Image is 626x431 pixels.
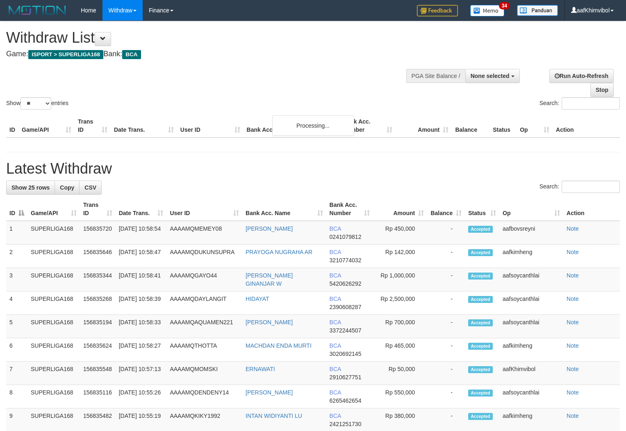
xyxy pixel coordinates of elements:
span: CSV [84,184,96,191]
span: Copy 6265462654 to clipboard [330,397,362,404]
a: Note [567,225,579,232]
h4: Game: Bank: [6,50,409,58]
th: Amount [396,114,452,138]
td: aafsoycanthlai [499,291,563,315]
td: Rp 700,000 [373,315,427,338]
a: Stop [590,83,614,97]
span: Copy 3020692145 to clipboard [330,351,362,357]
td: aafsoycanthlai [499,385,563,408]
th: ID [6,114,18,138]
th: Balance: activate to sort column ascending [427,197,465,221]
td: [DATE] 10:58:54 [116,221,167,245]
img: panduan.png [517,5,558,16]
td: aafkimheng [499,245,563,268]
td: AAAAMQMEMEY08 [166,221,242,245]
a: [PERSON_NAME] [246,319,293,326]
span: Accepted [468,296,493,303]
td: 2 [6,245,27,268]
span: Accepted [468,226,493,233]
span: None selected [471,73,510,79]
a: Note [567,389,579,396]
span: BCA [330,413,341,419]
a: Note [567,342,579,349]
span: BCA [330,366,341,372]
span: BCA [330,389,341,396]
span: 34 [499,2,510,9]
td: 4 [6,291,27,315]
span: Accepted [468,319,493,326]
span: Accepted [468,343,493,350]
td: SUPERLIGA168 [27,221,80,245]
label: Search: [539,97,620,110]
th: Status: activate to sort column ascending [465,197,499,221]
span: BCA [122,50,141,59]
th: Game/API [18,114,75,138]
a: Note [567,296,579,302]
span: Copy 2421251730 to clipboard [330,421,362,427]
span: ISPORT > SUPERLIGA168 [28,50,103,59]
label: Search: [539,181,620,193]
th: Bank Acc. Name [244,114,340,138]
td: [DATE] 10:57:13 [116,362,167,385]
td: 156835720 [80,221,116,245]
td: Rp 142,000 [373,245,427,268]
td: 5 [6,315,27,338]
td: [DATE] 10:58:39 [116,291,167,315]
td: Rp 2,500,000 [373,291,427,315]
td: AAAAMQAQUAMEN221 [166,315,242,338]
td: - [427,245,465,268]
span: BCA [330,296,341,302]
a: Note [567,272,579,279]
td: SUPERLIGA168 [27,338,80,362]
th: User ID [177,114,244,138]
a: Copy [55,181,80,195]
span: BCA [330,225,341,232]
td: - [427,315,465,338]
span: BCA [330,342,341,349]
a: ERNAWATI [246,366,275,372]
td: aafkimheng [499,338,563,362]
td: 3 [6,268,27,291]
td: - [427,291,465,315]
th: Date Trans. [111,114,177,138]
a: [PERSON_NAME] [246,225,293,232]
span: Copy [60,184,74,191]
a: Note [567,366,579,372]
th: Op [517,114,553,138]
span: BCA [330,249,341,255]
span: Accepted [468,249,493,256]
td: AAAAMQTHOTTA [166,338,242,362]
td: [DATE] 10:58:33 [116,315,167,338]
a: Note [567,319,579,326]
td: 156835646 [80,245,116,268]
td: 156835344 [80,268,116,291]
th: Date Trans.: activate to sort column ascending [116,197,167,221]
a: CSV [79,181,102,195]
td: 156835194 [80,315,116,338]
span: Copy 3372244507 to clipboard [330,327,362,334]
a: Note [567,413,579,419]
div: Processing... [272,115,354,136]
a: HIDAYAT [246,296,269,302]
td: Rp 465,000 [373,338,427,362]
th: Amount: activate to sort column ascending [373,197,427,221]
span: Show 25 rows [11,184,50,191]
th: Status [489,114,517,138]
td: 6 [6,338,27,362]
h1: Latest Withdraw [6,160,620,177]
a: Run Auto-Refresh [549,69,614,83]
span: BCA [330,272,341,279]
td: Rp 50,000 [373,362,427,385]
span: Copy 2910627751 to clipboard [330,374,362,381]
a: PRAYOGA NUGRAHA AR [246,249,312,255]
span: BCA [330,319,341,326]
th: ID: activate to sort column descending [6,197,27,221]
div: PGA Site Balance / [406,69,465,83]
td: SUPERLIGA168 [27,291,80,315]
td: - [427,338,465,362]
th: Trans ID: activate to sort column ascending [80,197,116,221]
td: aafKhimvibol [499,362,563,385]
td: [DATE] 10:55:26 [116,385,167,408]
td: [DATE] 10:58:41 [116,268,167,291]
input: Search: [562,181,620,193]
